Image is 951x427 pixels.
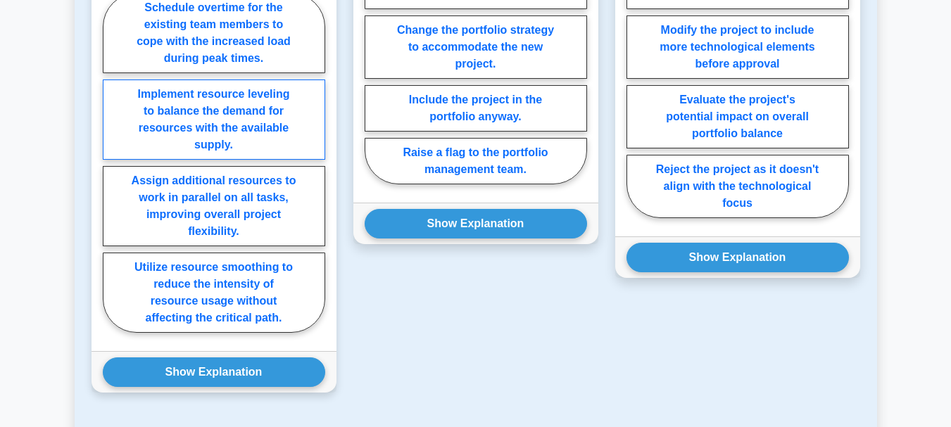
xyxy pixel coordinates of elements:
[365,85,587,132] label: Include the project in the portfolio anyway.
[365,138,587,184] label: Raise a flag to the portfolio management team.
[626,243,849,272] button: Show Explanation
[626,85,849,148] label: Evaluate the project's potential impact on overall portfolio balance
[103,166,325,246] label: Assign additional resources to work in parallel on all tasks, improving overall project flexibility.
[103,357,325,387] button: Show Explanation
[365,209,587,238] button: Show Explanation
[626,15,849,79] label: Modify the project to include more technological elements before approval
[365,15,587,79] label: Change the portfolio strategy to accommodate the new project.
[103,79,325,160] label: Implement resource leveling to balance the demand for resources with the available supply.
[626,155,849,218] label: Reject the project as it doesn't align with the technological focus
[103,253,325,333] label: Utilize resource smoothing to reduce the intensity of resource usage without affecting the critic...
